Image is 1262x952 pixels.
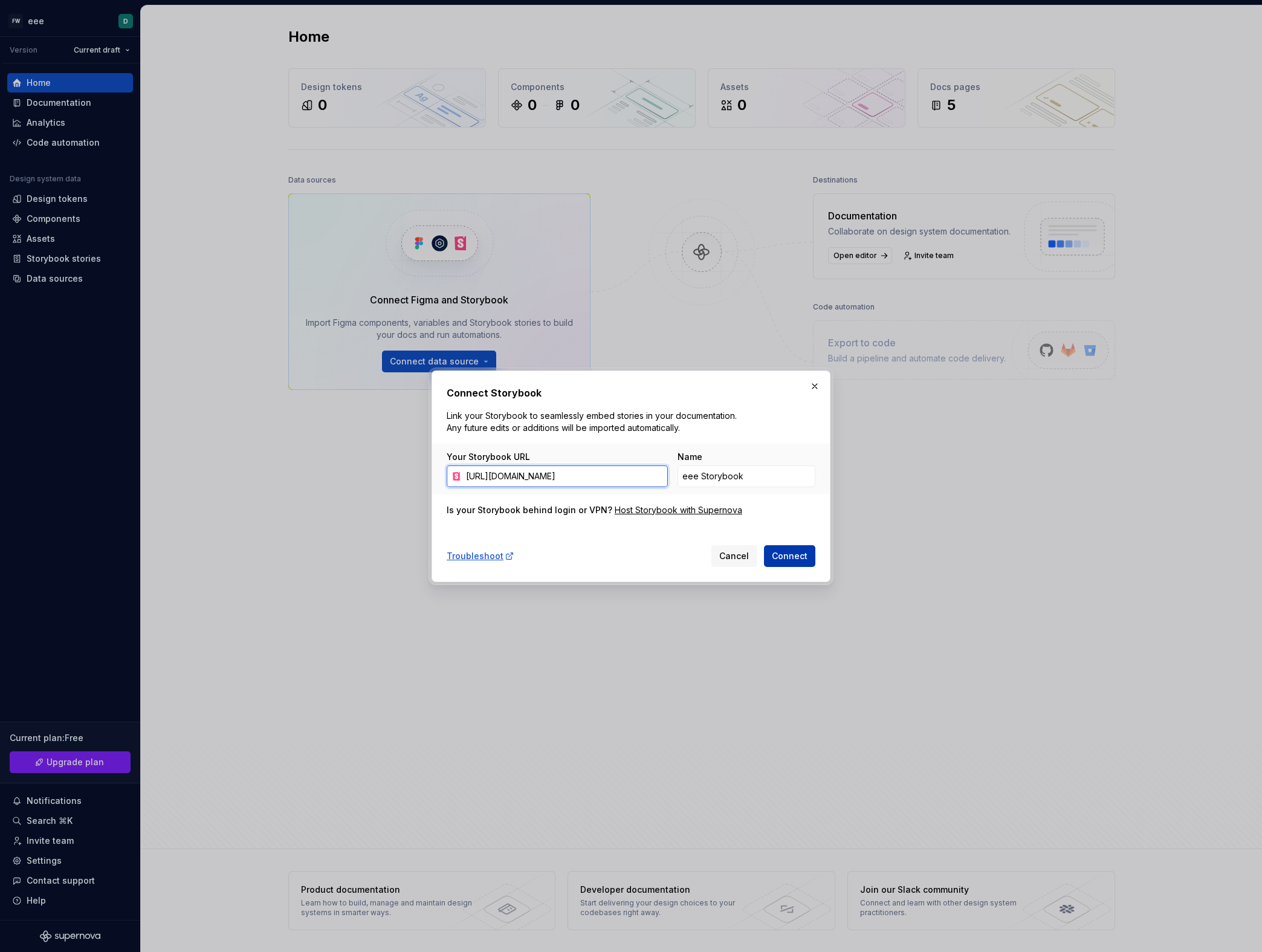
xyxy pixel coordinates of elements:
a: Host Storybook with Supernova [615,504,742,516]
h2: Connect Storybook [447,386,815,400]
a: Troubleshoot [447,550,514,562]
div: Is your Storybook behind login or VPN? [447,504,612,516]
label: Your Storybook URL [447,451,530,463]
input: https://your-storybook-domain.com/... [461,465,668,487]
label: Name [678,451,702,463]
button: Cancel [711,545,757,567]
input: Custom Storybook Name [678,465,815,487]
span: Connect [772,550,807,562]
button: Connect [764,545,815,567]
span: Cancel [719,550,749,562]
p: Link your Storybook to seamlessly embed stories in your documentation. Any future edits or additi... [447,410,742,434]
